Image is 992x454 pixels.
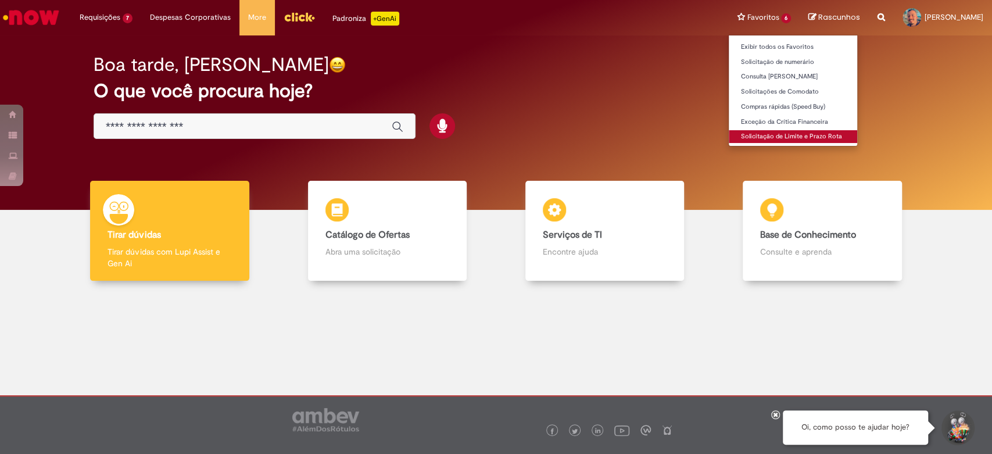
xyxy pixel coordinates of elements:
p: +GenAi [371,12,399,26]
a: Solicitação de numerário [729,56,857,69]
ul: Favoritos [728,35,858,146]
img: logo_footer_workplace.png [640,425,651,435]
img: logo_footer_twitter.png [572,428,578,434]
b: Catálogo de Ofertas [325,229,410,241]
span: Despesas Corporativas [150,12,231,23]
img: ServiceNow [1,6,61,29]
span: 7 [123,13,132,23]
img: logo_footer_youtube.png [614,423,629,438]
img: logo_footer_linkedin.png [595,428,601,435]
b: Tirar dúvidas [108,229,160,241]
p: Encontre ajuda [543,246,667,258]
a: Tirar dúvidas Tirar dúvidas com Lupi Assist e Gen Ai [61,181,278,281]
a: Consulta [PERSON_NAME] [729,70,857,83]
div: Oi, como posso te ajudar hoje? [783,410,928,445]
p: Consulte e aprenda [760,246,884,258]
a: Compras rápidas (Speed Buy) [729,101,857,113]
a: Base de Conhecimento Consulte e aprenda [714,181,931,281]
b: Base de Conhecimento [760,229,856,241]
a: Exibir todos os Favoritos [729,41,857,53]
a: Solicitações de Comodato [729,85,857,98]
button: Iniciar Conversa de Suporte [940,410,975,445]
span: Rascunhos [818,12,860,23]
a: Catálogo de Ofertas Abra uma solicitação [278,181,496,281]
img: click_logo_yellow_360x200.png [284,8,315,26]
p: Abra uma solicitação [325,246,449,258]
span: 6 [781,13,791,23]
a: Solicitação de Limite e Prazo Rota [729,130,857,143]
span: Requisições [80,12,120,23]
img: logo_footer_ambev_rotulo_gray.png [292,408,359,431]
img: happy-face.png [329,56,346,73]
img: logo_footer_facebook.png [549,428,555,434]
h2: Boa tarde, [PERSON_NAME] [94,55,329,75]
a: Serviços de TI Encontre ajuda [496,181,714,281]
p: Tirar dúvidas com Lupi Assist e Gen Ai [108,246,231,269]
h2: O que você procura hoje? [94,81,898,101]
img: logo_footer_naosei.png [662,425,672,435]
div: Padroniza [332,12,399,26]
a: Exceção da Crítica Financeira [729,116,857,128]
span: More [248,12,266,23]
span: [PERSON_NAME] [925,12,983,22]
span: Favoritos [747,12,779,23]
a: Rascunhos [808,12,860,23]
b: Serviços de TI [543,229,602,241]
